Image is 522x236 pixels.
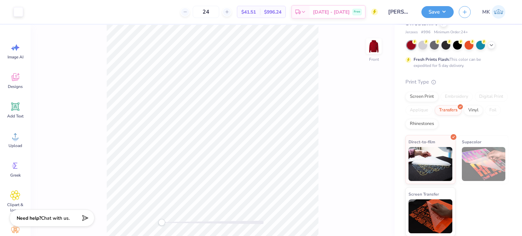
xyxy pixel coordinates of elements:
[485,105,501,115] div: Foil
[7,54,23,60] span: Image AI
[408,199,452,233] img: Screen Transfer
[421,6,454,18] button: Save
[354,10,360,14] span: Free
[405,78,508,86] div: Print Type
[421,30,431,35] span: # 996
[408,190,439,198] span: Screen Transfer
[408,147,452,181] img: Direct-to-film
[414,56,497,69] div: This color can be expedited for 5 day delivery.
[193,6,219,18] input: – –
[408,138,435,145] span: Direct-to-film
[383,5,416,19] input: Untitled Design
[440,92,473,102] div: Embroidery
[17,215,41,221] strong: Need help?
[241,8,256,16] span: $41.51
[367,39,381,53] img: Front
[414,57,450,62] strong: Fresh Prints Flash:
[41,215,70,221] span: Chat with us.
[264,8,281,16] span: $996.24
[434,30,468,35] span: Minimum Order: 24 +
[482,8,490,16] span: MK
[158,219,165,226] div: Accessibility label
[462,138,482,145] span: Supacolor
[4,202,27,213] span: Clipart & logos
[369,56,379,62] div: Front
[313,8,350,16] span: [DATE] - [DATE]
[405,30,418,35] span: Jerzees
[8,84,23,89] span: Designs
[405,105,433,115] div: Applique
[8,143,22,148] span: Upload
[492,5,505,19] img: Muskan Kumari
[10,173,21,178] span: Greek
[479,5,508,19] a: MK
[435,105,462,115] div: Transfers
[7,113,23,119] span: Add Text
[462,147,506,181] img: Supacolor
[464,105,483,115] div: Vinyl
[405,92,438,102] div: Screen Print
[405,119,438,129] div: Rhinestones
[475,92,508,102] div: Digital Print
